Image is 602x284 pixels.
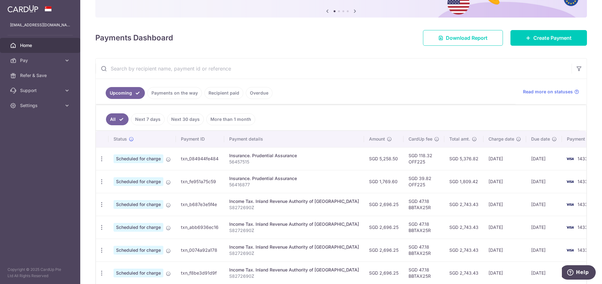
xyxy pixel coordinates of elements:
[10,22,70,28] p: [EMAIL_ADDRESS][DOMAIN_NAME]
[404,170,444,193] td: SGD 39.82 OFF225
[114,177,163,186] span: Scheduled for charge
[526,216,562,239] td: [DATE]
[20,87,61,94] span: Support
[20,57,61,64] span: Pay
[206,113,255,125] a: More than 1 month
[444,239,483,261] td: SGD 2,743.43
[578,179,588,184] span: 1433
[106,87,145,99] a: Upcoming
[114,246,163,255] span: Scheduled for charge
[176,239,224,261] td: txn_0074a92a178
[578,202,588,207] span: 1433
[229,198,359,204] div: Income Tax. Inland Revenue Authority of [GEOGRAPHIC_DATA]
[526,193,562,216] td: [DATE]
[564,178,576,185] img: Bank Card
[404,147,444,170] td: SGD 118.32 OFF225
[246,87,272,99] a: Overdue
[533,34,572,42] span: Create Payment
[114,269,163,277] span: Scheduled for charge
[20,42,61,49] span: Home
[523,89,573,95] span: Read more on statuses
[176,131,224,147] th: Payment ID
[369,136,385,142] span: Amount
[483,170,526,193] td: [DATE]
[404,239,444,261] td: SGD 47.18 BBTAX25R
[562,265,596,281] iframe: Opens a widget where you can find more information
[564,201,576,208] img: Bank Card
[229,267,359,273] div: Income Tax. Inland Revenue Authority of [GEOGRAPHIC_DATA]
[423,30,503,46] a: Download Report
[364,193,404,216] td: SGD 2,696.25
[224,131,364,147] th: Payment details
[20,102,61,109] span: Settings
[564,155,576,163] img: Bank Card
[488,136,514,142] span: Charge date
[131,113,165,125] a: Next 7 days
[8,5,38,13] img: CardUp
[114,200,163,209] span: Scheduled for charge
[114,223,163,232] span: Scheduled for charge
[409,136,432,142] span: CardUp fee
[578,225,588,230] span: 1433
[204,87,243,99] a: Recipient paid
[510,30,587,46] a: Create Payment
[176,216,224,239] td: txn_abb6936ec16
[20,72,61,79] span: Refer & Save
[96,59,572,79] input: Search by recipient name, payment id or reference
[578,156,588,161] span: 1433
[526,147,562,170] td: [DATE]
[114,136,127,142] span: Status
[147,87,202,99] a: Payments on the way
[526,170,562,193] td: [DATE]
[483,147,526,170] td: [DATE]
[444,170,483,193] td: SGD 1,809.42
[229,182,359,188] p: 56416877
[364,170,404,193] td: SGD 1,769.60
[531,136,550,142] span: Due date
[404,216,444,239] td: SGD 47.18 BBTAX25R
[444,216,483,239] td: SGD 2,743.43
[444,193,483,216] td: SGD 2,743.43
[229,152,359,159] div: Insurance. Prudential Assurance
[404,193,444,216] td: SGD 47.18 BBTAX25R
[229,227,359,234] p: S8272690Z
[483,216,526,239] td: [DATE]
[229,244,359,250] div: Income Tax. Inland Revenue Authority of [GEOGRAPHIC_DATA]
[229,175,359,182] div: Insurance. Prudential Assurance
[483,193,526,216] td: [DATE]
[483,239,526,261] td: [DATE]
[564,246,576,254] img: Bank Card
[446,34,488,42] span: Download Report
[444,147,483,170] td: SGD 5,376.82
[176,170,224,193] td: txn_fe951a75c59
[95,32,173,44] h4: Payments Dashboard
[176,147,224,170] td: txn_084944fe484
[229,159,359,165] p: 56457515
[364,216,404,239] td: SGD 2,696.25
[364,147,404,170] td: SGD 5,258.50
[106,113,129,125] a: All
[564,224,576,231] img: Bank Card
[364,239,404,261] td: SGD 2,696.25
[523,89,579,95] a: Read more on statuses
[449,136,470,142] span: Total amt.
[167,113,204,125] a: Next 30 days
[526,239,562,261] td: [DATE]
[176,193,224,216] td: txn_b687e3e5f4e
[229,204,359,211] p: S8272690Z
[114,154,163,163] span: Scheduled for charge
[578,247,588,253] span: 1433
[229,221,359,227] div: Income Tax. Inland Revenue Authority of [GEOGRAPHIC_DATA]
[229,250,359,256] p: S8272690Z
[229,273,359,279] p: S8272690Z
